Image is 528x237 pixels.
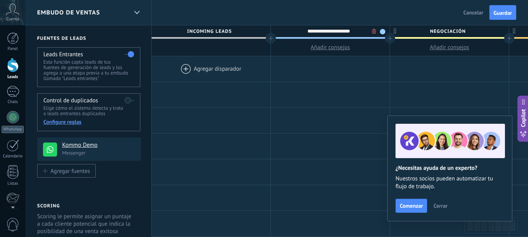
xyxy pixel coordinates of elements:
[2,181,24,186] div: Listas
[390,25,509,37] div: Negociación
[62,141,135,149] h4: Kommo Demo
[37,203,60,209] h2: Scoring
[2,46,24,52] div: Panel
[494,10,512,16] span: Guardar
[400,203,423,208] span: Comenzar
[2,154,24,159] div: Calendario
[396,199,427,213] button: Comenzar
[2,100,24,105] div: Chats
[152,25,270,37] div: Incoming leads
[464,9,483,16] span: Cancelar
[37,213,134,235] p: Scoring le permite asignar un puntaje a cada cliente potencial que indica la posibilidad de una v...
[489,5,516,20] button: Guardar
[152,25,267,37] span: Incoming leads
[433,203,447,208] span: Cerrar
[37,36,141,41] h2: Fuentes de leads
[390,25,505,37] span: Negociación
[62,150,136,156] p: Messenger
[43,59,134,81] p: Esta función capta leads de tus fuentes de generación de leads y los agrega a una etapa previa a ...
[430,44,469,51] span: Añadir consejos
[430,200,451,212] button: Cerrar
[130,5,143,20] div: Embudo de ventas
[2,75,24,80] div: Leads
[390,39,509,56] button: Añadir consejos
[396,175,504,191] span: Nuestros socios pueden automatizar tu flujo de trabajo.
[50,168,90,174] div: Agregar fuentes
[43,118,134,125] div: Configure reglas
[271,39,390,56] button: Añadir consejos
[396,164,504,172] h2: ¿Necesitas ayuda de un experto?
[2,126,24,133] div: WhatsApp
[460,7,487,18] button: Cancelar
[43,97,98,104] h4: Control de duplicados
[311,44,350,51] span: Añadir consejos
[519,109,527,127] span: Copilot
[43,105,134,116] p: Elige cómo el sistema detecta y trata a leads entrantes duplicados
[43,51,83,58] h4: Leads Entrantes
[37,164,96,178] button: Agregar fuentes
[6,17,19,22] span: Cuenta
[37,9,100,16] span: Embudo de ventas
